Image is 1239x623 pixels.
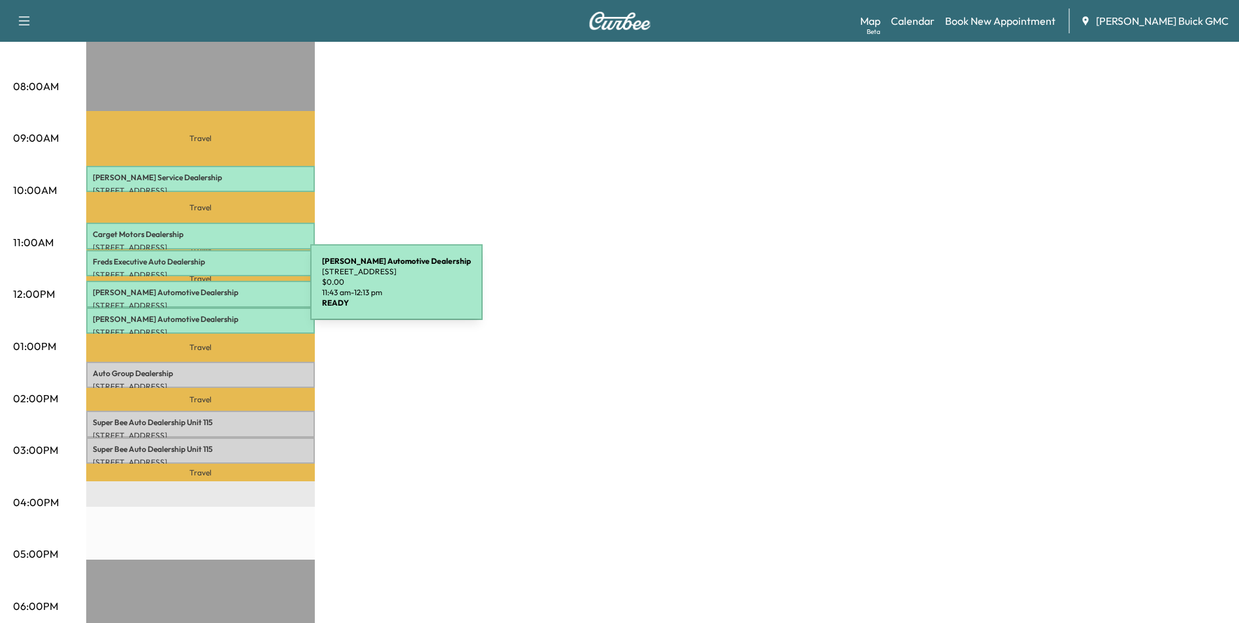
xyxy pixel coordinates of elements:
[1096,13,1229,29] span: [PERSON_NAME] Buick GMC
[860,13,880,29] a: MapBeta
[86,276,315,281] p: Travel
[86,464,315,481] p: Travel
[13,286,55,302] p: 12:00PM
[945,13,1055,29] a: Book New Appointment
[86,334,315,362] p: Travel
[93,327,308,338] p: [STREET_ADDRESS]
[93,287,308,298] p: [PERSON_NAME] Automotive Dealership
[93,185,308,196] p: [STREET_ADDRESS]
[93,457,308,468] p: [STREET_ADDRESS]
[588,12,651,30] img: Curbee Logo
[13,391,58,406] p: 02:00PM
[13,130,59,146] p: 09:00AM
[93,242,308,253] p: [STREET_ADDRESS]
[86,192,315,223] p: Travel
[93,172,308,183] p: [PERSON_NAME] Service Dealership
[93,257,308,267] p: Freds Executive Auto Dealership
[13,442,58,458] p: 03:00PM
[93,229,308,240] p: Carget Motors Dealership
[13,78,59,94] p: 08:00AM
[93,430,308,441] p: [STREET_ADDRESS]
[86,249,315,250] p: Travel
[93,300,308,311] p: [STREET_ADDRESS]
[86,388,315,411] p: Travel
[13,494,59,510] p: 04:00PM
[867,27,880,37] div: Beta
[93,444,308,455] p: Super Bee Auto Dealership Unit 115
[13,598,58,614] p: 06:00PM
[86,111,315,165] p: Travel
[93,381,308,392] p: [STREET_ADDRESS]
[13,338,56,354] p: 01:00PM
[93,417,308,428] p: Super Bee Auto Dealership Unit 115
[93,314,308,325] p: [PERSON_NAME] Automotive Dealership
[891,13,935,29] a: Calendar
[13,182,57,198] p: 10:00AM
[13,234,54,250] p: 11:00AM
[93,368,308,379] p: Auto Group Dealership
[93,270,308,280] p: [STREET_ADDRESS]
[13,546,58,562] p: 05:00PM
